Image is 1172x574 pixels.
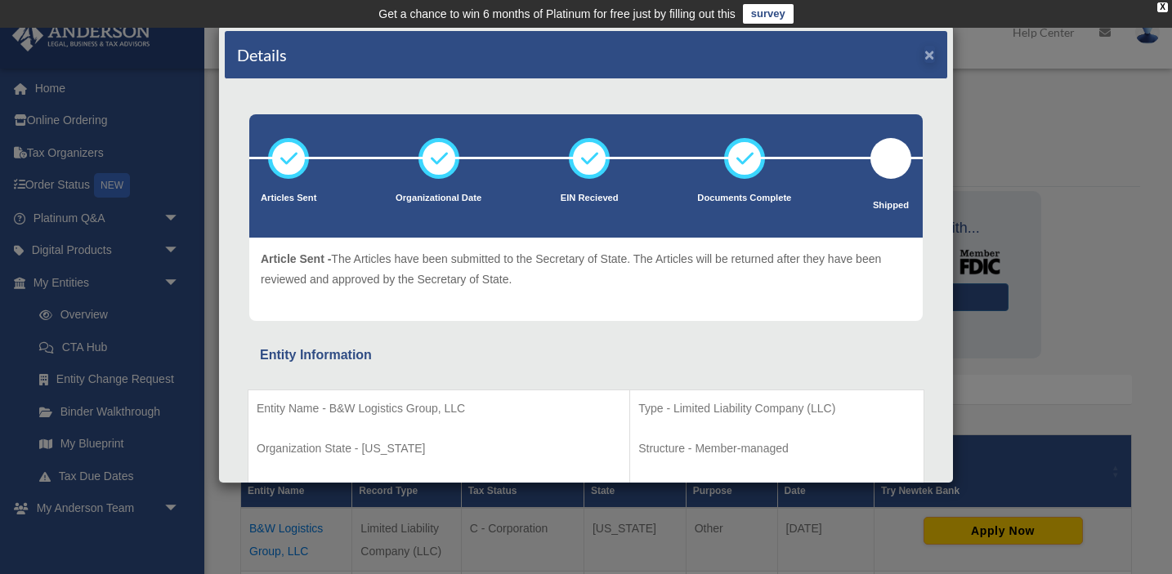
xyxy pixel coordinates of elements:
[870,198,911,214] p: Shipped
[261,190,316,207] p: Articles Sent
[561,190,619,207] p: EIN Recieved
[396,190,481,207] p: Organizational Date
[378,4,736,24] div: Get a chance to win 6 months of Platinum for free just by filling out this
[237,43,287,66] h4: Details
[638,398,915,419] p: Type - Limited Liability Company (LLC)
[638,438,915,459] p: Structure - Member-managed
[260,344,912,367] div: Entity Information
[257,438,621,459] p: Organization State - [US_STATE]
[743,4,794,24] a: survey
[257,398,621,419] p: Entity Name - B&W Logistics Group, LLC
[924,46,935,63] button: ×
[1157,2,1168,12] div: close
[261,252,331,265] span: Article Sent -
[261,249,911,289] p: The Articles have been submitted to the Secretary of State. The Articles will be returned after t...
[697,190,791,207] p: Documents Complete
[638,478,915,499] p: Organizational Date - [DATE]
